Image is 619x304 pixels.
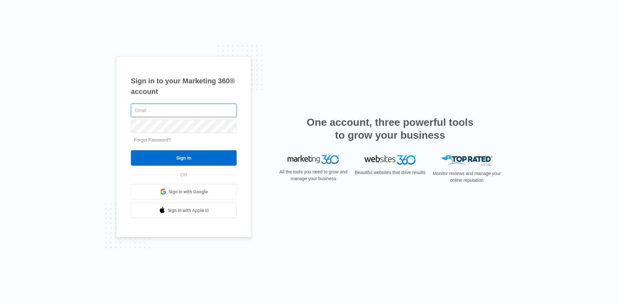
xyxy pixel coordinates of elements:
h2: One account, three powerful tools to grow your business [305,116,476,142]
a: Sign in with Apple Id [131,203,237,218]
img: Marketing 360 [288,155,339,164]
span: Sign in with Google [169,189,208,195]
span: Sign in with Apple Id [168,207,209,214]
input: Email [131,104,237,117]
p: Monitor reviews and manage your online reputation [431,170,503,184]
h1: Sign in to your Marketing 360® account [131,76,237,97]
a: Forgot Password? [134,137,171,143]
input: Sign In [131,150,237,166]
img: Top Rated Local [441,155,493,166]
p: All the tools you need to grow and manage your business [277,169,349,182]
p: Beautiful websites that drive results [354,169,426,176]
img: Websites 360 [364,155,416,164]
span: OR [176,171,192,178]
a: Sign in with Google [131,184,237,199]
